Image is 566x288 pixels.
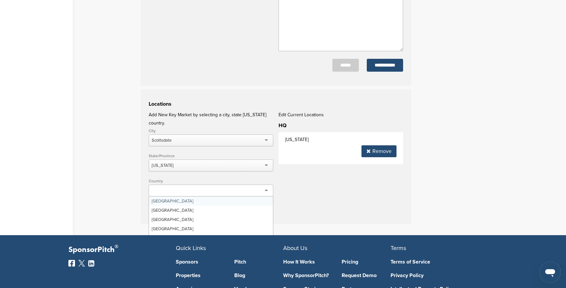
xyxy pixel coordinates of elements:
[149,197,273,206] div: [GEOGRAPHIC_DATA]
[342,259,391,265] a: Pricing
[391,244,406,252] span: Terms
[78,260,85,267] img: Twitter
[149,179,273,183] label: Country
[149,206,273,215] div: [GEOGRAPHIC_DATA]
[149,154,273,158] label: State/Province
[152,162,173,168] div: [US_STATE]
[283,259,332,265] a: How It Works
[279,111,403,119] p: Edit Current Locations
[176,244,206,252] span: Quick Links
[285,135,396,144] p: [US_STATE]
[283,273,332,278] a: Why SponsorPitch?
[68,245,176,255] p: SponsorPitch
[149,111,273,127] p: Add New Key Market by selecting a city, state [US_STATE] country.
[68,260,75,267] img: Facebook
[342,273,391,278] a: Request Demo
[540,262,561,283] iframe: Button to launch messaging window
[391,259,488,265] a: Terms of Service
[149,100,403,108] h3: Locations
[149,234,273,243] div: [GEOGRAPHIC_DATA]
[176,259,225,265] a: Sponsors
[361,145,396,157] div: Remove
[149,224,273,234] div: [GEOGRAPHIC_DATA]
[149,215,273,224] div: [GEOGRAPHIC_DATA]
[234,273,283,278] a: Blog
[234,259,283,265] a: Pitch
[279,122,403,129] h3: HQ
[391,273,488,278] a: Privacy Policy
[149,129,273,133] label: City
[283,244,307,252] span: About Us
[115,242,118,251] span: ®
[152,137,171,143] div: Scottsdate
[176,273,225,278] a: Properties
